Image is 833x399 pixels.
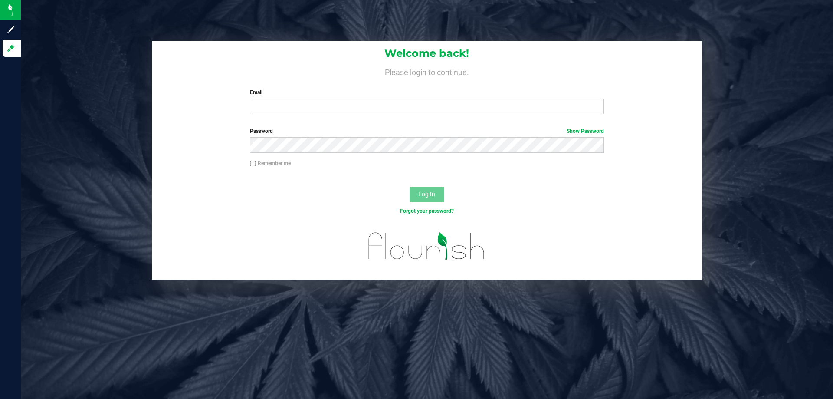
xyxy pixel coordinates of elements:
[250,128,273,134] span: Password
[7,44,15,53] inline-svg: Log in
[410,187,444,202] button: Log In
[400,208,454,214] a: Forgot your password?
[250,161,256,167] input: Remember me
[7,25,15,34] inline-svg: Sign up
[250,89,603,96] label: Email
[418,191,435,198] span: Log In
[152,48,702,59] h1: Welcome back!
[250,159,291,167] label: Remember me
[152,66,702,76] h4: Please login to continue.
[567,128,604,134] a: Show Password
[358,224,495,268] img: flourish_logo.svg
